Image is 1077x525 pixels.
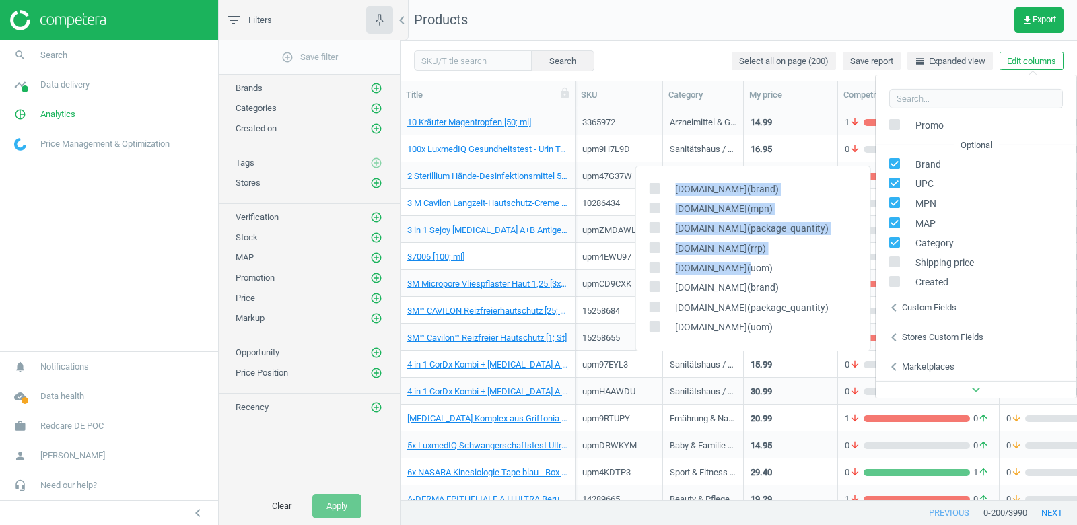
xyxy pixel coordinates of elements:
[40,420,104,432] span: Redcare DE POC
[236,123,277,133] span: Created on
[1006,466,1025,479] span: 0
[749,89,832,101] div: My price
[970,493,992,505] span: 0
[407,413,568,425] a: [MEDICAL_DATA] Komplex aus Griffonia Simplicifolia - Glücksbote - NATURTREU® [44; g]
[970,466,992,479] span: 1
[225,12,242,28] i: filter_list
[845,359,864,371] span: 0
[236,252,254,262] span: MAP
[582,493,656,505] div: 14289665
[406,89,569,101] div: Title
[907,52,993,71] button: horizontal_splitExpanded view
[40,361,89,373] span: Notifications
[236,83,263,93] span: Brands
[370,82,382,94] i: add_circle_outline
[236,178,260,188] span: Stores
[850,55,893,67] span: Save report
[1014,7,1064,33] button: get_appExport
[370,347,382,359] i: add_circle_outline
[751,466,772,479] div: 29.40
[370,232,382,244] i: add_circle_outline
[582,251,656,263] div: upm4EWU97
[7,354,33,380] i: notifications
[370,346,383,359] button: add_circle_outline
[407,251,464,263] a: 37006 [100; ml]
[281,51,338,63] span: Save filter
[370,102,383,115] button: add_circle_outline
[582,143,656,155] div: upm9H7L9D
[732,52,836,71] button: Select all on page (200)
[668,262,773,275] span: [DOMAIN_NAME](uom)
[909,197,936,210] span: MPN
[915,55,985,67] span: Expanded view
[668,203,773,215] span: [DOMAIN_NAME](mpn)
[668,183,779,196] span: [DOMAIN_NAME](brand)
[236,273,275,283] span: Promotion
[1011,493,1022,505] i: arrow_downward
[582,170,656,182] div: upm47G37W
[849,116,860,129] i: arrow_downward
[370,251,383,265] button: add_circle_outline
[407,197,568,209] a: 3 M Cavilon Langzeit-Hautschutz-Creme [92; g]
[845,440,864,452] span: 0
[407,116,531,129] a: 10 Kräuter Magentropfen [50; ml]
[751,493,772,505] div: 19.29
[849,143,860,155] i: arrow_downward
[248,14,272,26] span: Filters
[902,331,983,343] div: Stores custom fields
[909,119,944,132] span: Promo
[236,313,265,323] span: Markup
[582,116,656,129] div: 3365972
[909,100,939,112] span: Stock
[886,359,902,375] i: chevron_left
[849,359,860,371] i: arrow_downward
[739,55,829,67] span: Select all on page (200)
[909,157,941,170] span: Brand
[370,102,382,114] i: add_circle_outline
[845,116,864,129] span: 1
[978,466,989,479] i: arrow_upward
[370,81,383,95] button: add_circle_outline
[407,143,568,155] a: 100x LuxmedIQ Gesundheitstest - Urin Teststreifen für 10 Parameter [100; St]
[14,138,26,151] img: wGWNvw8QSZomAAAAABJRU5ErkJggg==
[7,413,33,439] i: work
[582,386,656,398] div: upmHAAWDU
[370,156,383,170] button: add_circle_outline
[370,366,383,380] button: add_circle_outline
[1011,440,1022,452] i: arrow_downward
[670,466,736,483] div: Sport & Fitness / Sportverletzungen / Tapes / NA
[401,108,1077,501] div: grid
[1006,413,1025,425] span: 0
[902,302,957,314] div: Custom fields
[236,232,258,242] span: Stock
[668,302,829,314] span: [DOMAIN_NAME](package_quantity)
[407,170,568,182] a: 2 Sterillium Hände-Desinfektionsmittel 500 Desinfektion [0,5; l]
[582,440,656,452] div: upmDRWKYM
[1006,440,1025,452] span: 0
[886,300,902,316] i: chevron_left
[236,347,279,357] span: Opportunity
[370,122,383,135] button: add_circle_outline
[394,12,410,28] i: chevron_left
[970,440,992,452] span: 0
[407,359,568,371] a: 4 in 1 CorDx Kombi + [MEDICAL_DATA] A + B RSV Viren + Corona [MEDICAL_DATA] Schnelltest + BLT Des...
[668,89,738,101] div: Category
[843,52,901,71] button: Save report
[236,103,277,113] span: Categories
[370,271,383,285] button: add_circle_outline
[258,494,306,518] button: Clear
[7,42,33,68] i: search
[849,440,860,452] i: arrow_downward
[236,293,255,303] span: Price
[845,386,864,398] span: 0
[751,359,772,371] div: 15.99
[670,440,736,456] div: Baby & Familie / Kinderwunsch / Schwangerschaftstests / NA
[40,390,84,403] span: Data health
[845,466,864,479] span: 0
[531,50,594,71] button: Search
[978,440,989,452] i: arrow_upward
[407,386,568,398] a: 4 in 1 CorDx Kombi + [MEDICAL_DATA] A + B RSV Viren + Corona [MEDICAL_DATA] Schnelltest + BLT Des...
[582,278,656,290] div: upmCD9CXK
[668,321,773,334] span: [DOMAIN_NAME](uom)
[236,402,269,412] span: Recency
